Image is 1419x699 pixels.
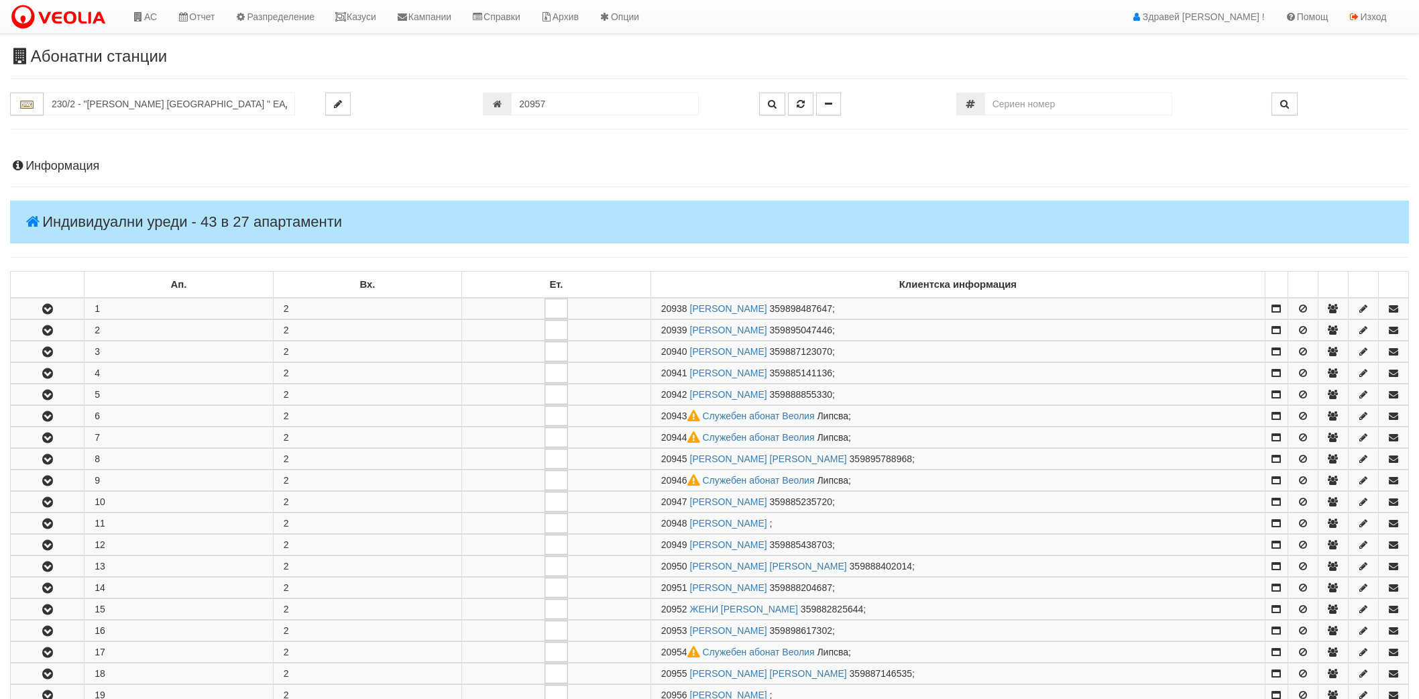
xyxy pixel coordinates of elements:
td: 2 [273,320,461,341]
span: Партида № [661,539,687,550]
td: Клиентска информация: No sort applied, sorting is disabled [650,272,1265,299]
span: Партида № [661,303,687,314]
td: 3 [84,341,273,362]
td: 2 [273,298,461,319]
span: 359895047446 [770,325,832,335]
td: : No sort applied, sorting is disabled [1348,272,1378,299]
td: : No sort applied, sorting is disabled [1378,272,1408,299]
span: 359885235720 [770,496,832,507]
td: 15 [84,599,273,620]
a: [PERSON_NAME] [690,325,767,335]
span: 359885141136 [770,368,832,378]
b: Клиентска информация [899,279,1017,290]
span: Партида № [661,325,687,335]
b: Вх. [360,279,376,290]
td: ; [650,578,1265,598]
span: 359882825644 [801,604,863,614]
td: 9 [84,470,273,491]
span: 359888402014 [850,561,912,572]
b: Ет. [549,279,563,290]
span: Партида № [661,668,687,679]
td: 7 [84,427,273,448]
td: 6 [84,406,273,427]
td: ; [650,492,1265,513]
td: 2 [273,470,461,491]
td: ; [650,341,1265,362]
h4: Индивидуални уреди - 43 в 27 апартаменти [10,201,1409,244]
td: 2 [273,663,461,684]
span: Липсва [817,647,848,657]
a: [PERSON_NAME] [690,496,767,507]
span: 359887146535 [850,668,912,679]
td: ; [650,535,1265,555]
span: Партида № [661,518,687,529]
input: Сериен номер [984,93,1172,115]
span: 359887123070 [770,346,832,357]
span: Партида № [661,475,703,486]
span: Партида № [661,582,687,593]
span: Липсва [817,432,848,443]
td: 2 [273,341,461,362]
td: 2 [273,621,461,641]
td: ; [650,663,1265,684]
td: 13 [84,556,273,577]
td: : No sort applied, sorting is disabled [1265,272,1288,299]
td: 2 [273,427,461,448]
a: [PERSON_NAME] [690,346,767,357]
span: 359885438703 [770,539,832,550]
td: 2 [273,449,461,470]
td: 2 [273,599,461,620]
span: 359888204687 [770,582,832,593]
td: 11 [84,513,273,534]
a: [PERSON_NAME] [690,518,767,529]
td: ; [650,320,1265,341]
span: 359888855330 [770,389,832,400]
b: Ап. [171,279,187,290]
a: [PERSON_NAME] [PERSON_NAME] [690,561,847,572]
td: Вх.: No sort applied, sorting is disabled [273,272,461,299]
td: 2 [273,363,461,384]
span: Партида № [661,453,687,464]
span: Партида № [661,389,687,400]
td: 2 [273,384,461,405]
input: Абонатна станция [44,93,295,115]
td: 12 [84,535,273,555]
td: Ет.: No sort applied, sorting is disabled [462,272,650,299]
a: Служебен абонат Веолия [703,411,815,421]
h3: Абонатни станции [10,48,1409,65]
td: ; [650,384,1265,405]
h4: Информация [10,160,1409,173]
span: Партида № [661,411,703,421]
a: [PERSON_NAME] [PERSON_NAME] [690,453,847,464]
td: 2 [273,556,461,577]
a: [PERSON_NAME] [690,539,767,550]
a: [PERSON_NAME] [690,368,767,378]
td: 1 [84,298,273,319]
td: : No sort applied, sorting is disabled [1318,272,1348,299]
td: 5 [84,384,273,405]
td: 2 [273,535,461,555]
a: [PERSON_NAME] [690,389,767,400]
span: Партида № [661,625,687,636]
td: ; [650,513,1265,534]
td: 8 [84,449,273,470]
td: ; [650,363,1265,384]
a: Служебен абонат Веолия [703,647,815,657]
a: [PERSON_NAME] [690,303,767,314]
a: [PERSON_NAME] [PERSON_NAME] [690,668,847,679]
span: Липсва [817,475,848,486]
td: 14 [84,578,273,598]
span: Партида № [661,368,687,378]
input: Партида № [511,93,699,115]
span: Партида № [661,561,687,572]
a: [PERSON_NAME] [690,582,767,593]
td: 2 [273,492,461,513]
span: 359895788968 [850,453,912,464]
a: Служебен абонат Веолия [703,432,815,443]
td: ; [650,642,1265,663]
td: ; [650,621,1265,641]
img: VeoliaLogo.png [10,3,112,32]
td: ; [650,298,1265,319]
td: ; [650,599,1265,620]
span: Липсва [817,411,848,421]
